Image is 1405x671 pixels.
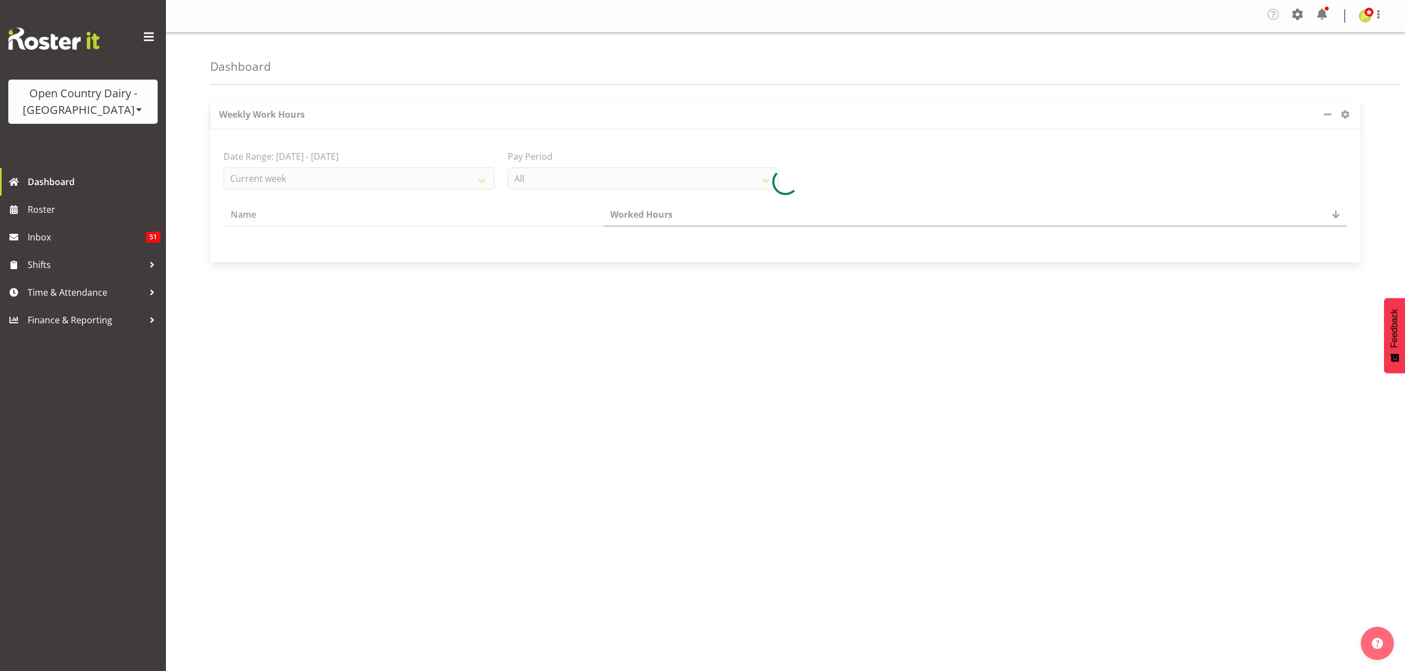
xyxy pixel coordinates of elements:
[146,232,160,243] span: 51
[28,229,146,245] span: Inbox
[210,60,271,73] h4: Dashboard
[1372,638,1383,649] img: help-xxl-2.png
[19,85,147,118] div: Open Country Dairy - [GEOGRAPHIC_DATA]
[28,256,144,273] span: Shifts
[1390,309,1399,348] span: Feedback
[28,174,160,190] span: Dashboard
[28,284,144,301] span: Time & Attendance
[28,201,160,218] span: Roster
[8,28,100,50] img: Rosterit website logo
[1359,9,1372,23] img: jessica-greenwood7429.jpg
[28,312,144,328] span: Finance & Reporting
[1384,298,1405,373] button: Feedback - Show survey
